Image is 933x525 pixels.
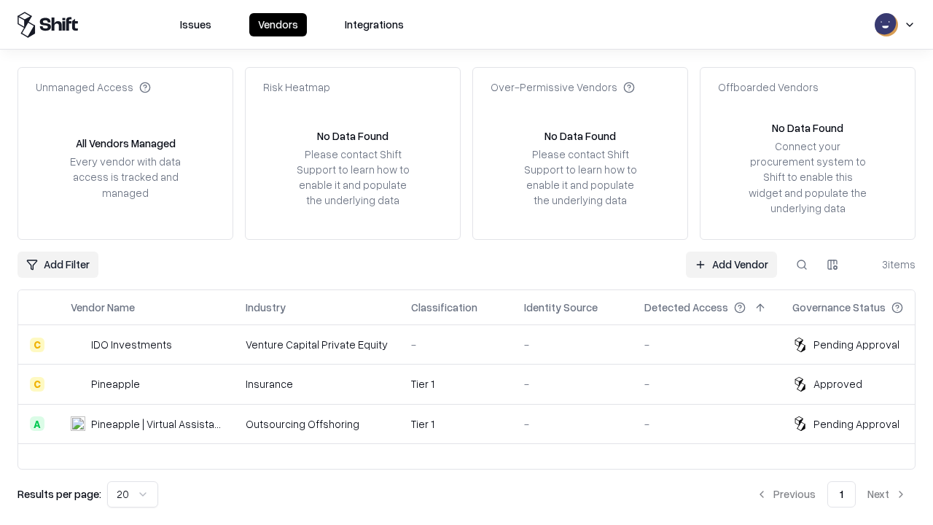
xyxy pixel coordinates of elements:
[813,376,862,392] div: Approved
[644,416,769,432] div: -
[65,154,186,200] div: Every vendor with data access is tracked and managed
[813,337,899,352] div: Pending Approval
[792,300,886,315] div: Governance Status
[524,337,621,352] div: -
[71,377,85,392] img: Pineapple
[520,147,641,209] div: Please contact Shift Support to learn how to enable it and populate the underlying data
[544,128,616,144] div: No Data Found
[91,376,140,392] div: Pineapple
[30,416,44,431] div: A
[71,338,85,352] img: IDO Investments
[246,337,388,352] div: Venture Capital Private Equity
[524,300,598,315] div: Identity Source
[292,147,413,209] div: Please contact Shift Support to learn how to enable it and populate the underlying data
[747,139,868,216] div: Connect your procurement system to Shift to enable this widget and populate the underlying data
[411,416,501,432] div: Tier 1
[524,376,621,392] div: -
[813,416,899,432] div: Pending Approval
[827,481,856,507] button: 1
[17,486,101,502] p: Results per page:
[411,337,501,352] div: -
[644,376,769,392] div: -
[246,376,388,392] div: Insurance
[524,416,621,432] div: -
[171,13,220,36] button: Issues
[246,416,388,432] div: Outsourcing Offshoring
[71,300,135,315] div: Vendor Name
[76,136,176,151] div: All Vendors Managed
[411,300,477,315] div: Classification
[686,252,777,278] a: Add Vendor
[91,416,222,432] div: Pineapple | Virtual Assistant Agency
[857,257,916,272] div: 3 items
[30,338,44,352] div: C
[17,252,98,278] button: Add Filter
[644,300,728,315] div: Detected Access
[644,337,769,352] div: -
[747,481,916,507] nav: pagination
[317,128,389,144] div: No Data Found
[263,79,330,95] div: Risk Heatmap
[249,13,307,36] button: Vendors
[411,376,501,392] div: Tier 1
[91,337,172,352] div: IDO Investments
[30,377,44,392] div: C
[772,120,843,136] div: No Data Found
[246,300,286,315] div: Industry
[491,79,635,95] div: Over-Permissive Vendors
[718,79,819,95] div: Offboarded Vendors
[336,13,413,36] button: Integrations
[71,416,85,431] img: Pineapple | Virtual Assistant Agency
[36,79,151,95] div: Unmanaged Access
